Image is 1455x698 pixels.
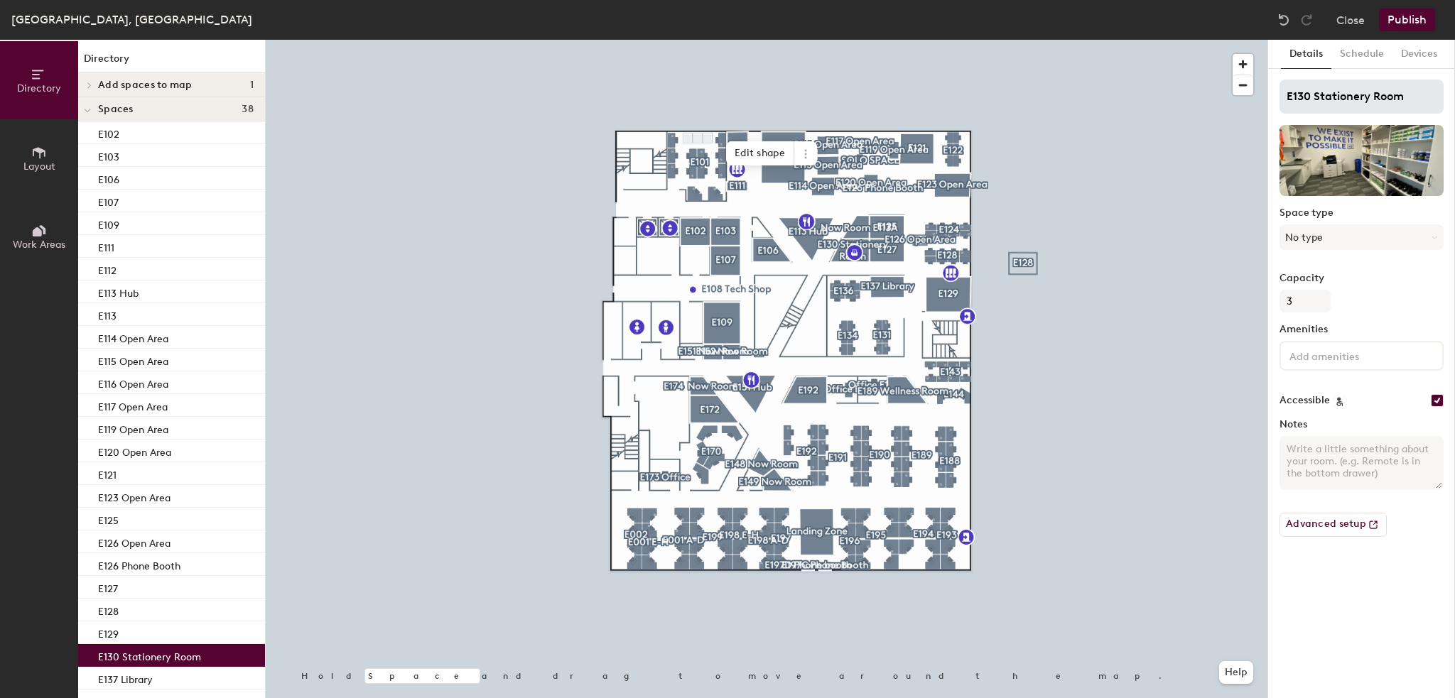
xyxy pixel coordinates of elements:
label: Accessible [1280,395,1330,406]
img: The space named E130 Stationery Room [1280,125,1444,196]
button: Devices [1392,40,1446,69]
p: E126 Phone Booth [98,556,180,572]
label: Notes [1280,419,1444,430]
span: Add spaces to map [98,80,193,91]
p: E123 Open Area [98,488,171,504]
p: E111 [98,238,114,254]
p: E120 Open Area [98,442,171,459]
label: Amenities [1280,324,1444,335]
span: Directory [17,82,61,94]
p: E119 Open Area [98,420,168,436]
p: E127 [98,579,118,595]
label: Space type [1280,207,1444,219]
button: Publish [1379,9,1435,31]
button: Advanced setup [1280,513,1387,537]
span: Edit shape [726,141,794,165]
span: 38 [242,104,254,115]
span: 1 [250,80,254,91]
p: E102 [98,124,119,141]
p: E117 Open Area [98,397,168,413]
p: E137 Library [98,670,153,686]
p: E121 [98,465,117,481]
p: E106 [98,170,119,186]
button: No type [1280,224,1444,250]
p: E107 [98,192,119,209]
button: Close [1336,9,1365,31]
p: E125 [98,511,119,527]
p: E130 Stationery Room [98,647,201,663]
button: Details [1281,40,1331,69]
button: Help [1219,661,1253,684]
div: [GEOGRAPHIC_DATA], [GEOGRAPHIC_DATA] [11,11,252,28]
p: E103 [98,147,119,163]
span: Work Areas [13,239,65,251]
p: E112 [98,261,117,277]
p: E115 Open Area [98,351,168,368]
button: Schedule [1331,40,1392,69]
input: Add amenities [1287,347,1415,364]
p: E116 Open Area [98,374,168,391]
p: E126 Open Area [98,533,171,550]
img: Undo [1277,13,1291,27]
p: E129 [98,624,119,640]
label: Capacity [1280,273,1444,284]
span: Layout [23,160,55,173]
p: E128 [98,601,119,618]
img: Redo [1299,13,1314,27]
p: E114 Open Area [98,329,168,345]
p: E113 Hub [98,283,139,300]
h1: Directory [78,51,265,73]
span: Spaces [98,104,134,115]
p: E113 [98,306,117,322]
p: E109 [98,215,119,231]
